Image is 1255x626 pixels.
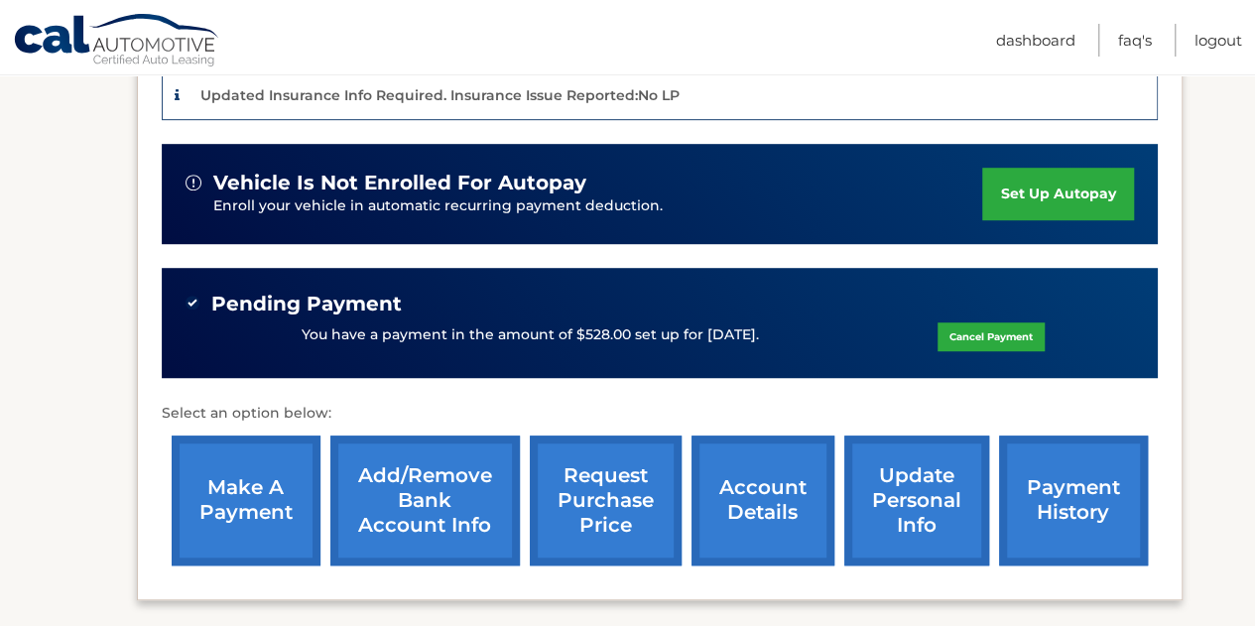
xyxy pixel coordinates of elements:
a: Add/Remove bank account info [330,436,520,565]
a: account details [691,436,834,565]
img: check-green.svg [186,296,199,310]
span: vehicle is not enrolled for autopay [213,171,586,195]
a: Logout [1194,24,1242,57]
p: You have a payment in the amount of $528.00 set up for [DATE]. [302,324,759,346]
img: alert-white.svg [186,175,201,190]
a: Cancel Payment [938,322,1045,351]
p: Enroll your vehicle in automatic recurring payment deduction. [213,195,983,217]
p: Select an option below: [162,402,1158,426]
a: request purchase price [530,436,682,565]
a: payment history [999,436,1148,565]
p: Updated Insurance Info Required. Insurance Issue Reported:No LP [200,86,680,104]
a: Dashboard [996,24,1075,57]
a: set up autopay [982,168,1133,220]
a: update personal info [844,436,989,565]
a: make a payment [172,436,320,565]
a: FAQ's [1118,24,1152,57]
span: Pending Payment [211,292,402,316]
a: Cal Automotive [13,13,221,70]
